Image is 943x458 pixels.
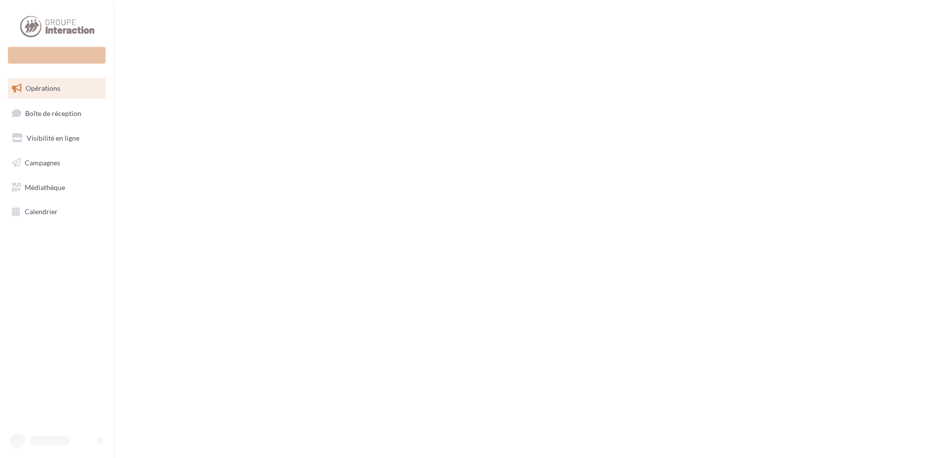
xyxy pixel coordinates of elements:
[6,78,108,99] a: Opérations
[6,153,108,173] a: Campagnes
[8,47,106,64] div: Nouvelle campagne
[25,158,60,167] span: Campagnes
[26,84,60,92] span: Opérations
[6,103,108,124] a: Boîte de réception
[25,183,65,191] span: Médiathèque
[6,177,108,198] a: Médiathèque
[25,207,58,216] span: Calendrier
[6,128,108,149] a: Visibilité en ligne
[6,201,108,222] a: Calendrier
[27,134,79,142] span: Visibilité en ligne
[25,109,81,117] span: Boîte de réception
